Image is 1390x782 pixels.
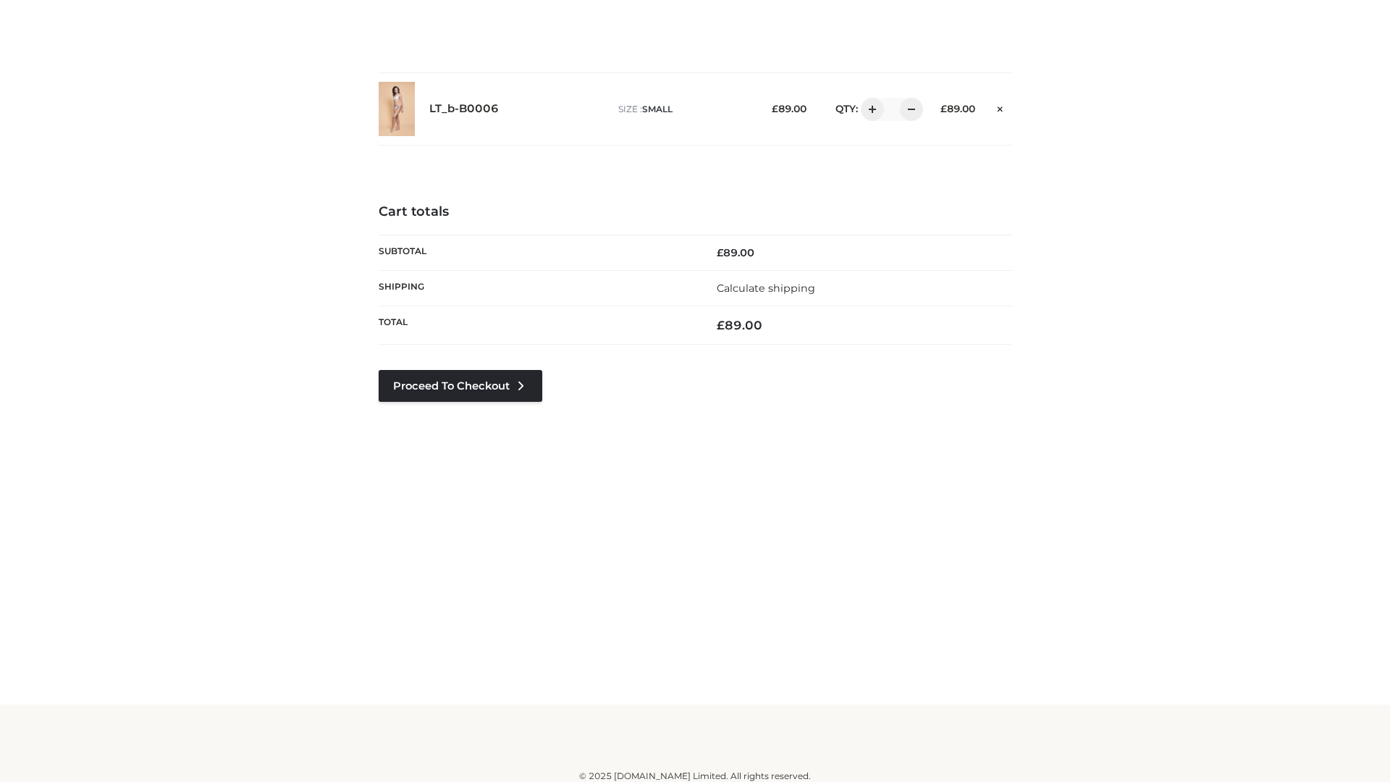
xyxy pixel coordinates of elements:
a: Remove this item [990,98,1011,117]
span: £ [940,103,947,114]
bdi: 89.00 [717,318,762,332]
bdi: 89.00 [717,246,754,259]
a: LT_b-B0006 [429,102,499,116]
span: £ [717,246,723,259]
bdi: 89.00 [772,103,806,114]
th: Subtotal [379,235,695,270]
div: QTY: [821,98,918,121]
a: Proceed to Checkout [379,370,542,402]
span: £ [717,318,725,332]
p: size : [618,103,749,116]
h4: Cart totals [379,204,1011,220]
bdi: 89.00 [940,103,975,114]
span: SMALL [642,104,673,114]
th: Shipping [379,270,695,306]
a: Calculate shipping [717,282,815,295]
th: Total [379,306,695,345]
span: £ [772,103,778,114]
